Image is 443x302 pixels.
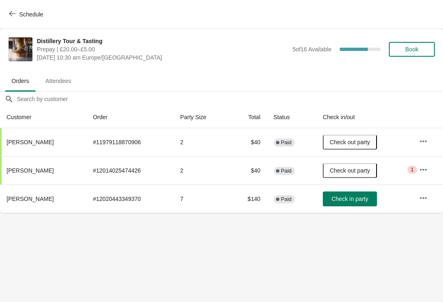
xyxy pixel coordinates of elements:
[9,37,32,61] img: Distillery Tour & Tasting
[292,46,331,53] span: 5 of 16 Available
[331,196,368,202] span: Check in party
[230,156,267,184] td: $40
[86,128,174,156] td: # 11979118870906
[86,184,174,213] td: # 12020443349370
[174,156,230,184] td: 2
[39,74,78,88] span: Attendees
[5,74,36,88] span: Orders
[330,167,370,174] span: Check out party
[411,166,413,173] span: 1
[230,106,267,128] th: Total
[37,37,288,45] span: Distillery Tour & Tasting
[7,196,54,202] span: [PERSON_NAME]
[174,184,230,213] td: 7
[7,167,54,174] span: [PERSON_NAME]
[174,128,230,156] td: 2
[330,139,370,145] span: Check out party
[7,139,54,145] span: [PERSON_NAME]
[19,11,43,18] span: Schedule
[37,53,288,62] span: [DATE] 10:30 am Europe/[GEOGRAPHIC_DATA]
[37,45,288,53] span: Prepay | £20.00–£5.00
[174,106,230,128] th: Party Size
[281,139,292,146] span: Paid
[389,42,435,57] button: Book
[86,106,174,128] th: Order
[16,92,443,106] input: Search by customer
[86,156,174,184] td: # 12014025474426
[323,163,377,178] button: Check out party
[230,128,267,156] td: $40
[323,191,377,206] button: Check in party
[323,135,377,150] button: Check out party
[230,184,267,213] td: $140
[405,46,418,53] span: Book
[281,196,292,203] span: Paid
[267,106,316,128] th: Status
[281,168,292,174] span: Paid
[4,7,50,22] button: Schedule
[316,106,413,128] th: Check in/out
